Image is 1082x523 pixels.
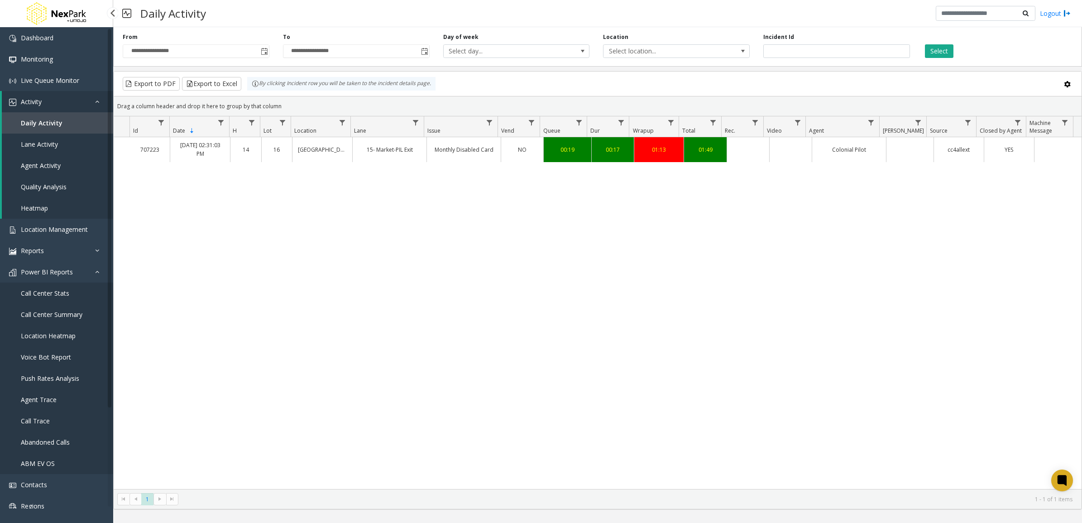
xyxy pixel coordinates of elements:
[123,77,180,91] button: Export to PDF
[133,127,138,134] span: Id
[725,127,735,134] span: Rec.
[294,127,316,134] span: Location
[543,127,560,134] span: Queue
[549,145,585,154] a: 00:19
[215,116,227,129] a: Date Filter Menu
[9,77,16,85] img: 'icon'
[336,116,348,129] a: Location Filter Menu
[883,127,924,134] span: [PERSON_NAME]
[1005,146,1013,154] span: YES
[2,155,113,176] a: Agent Activity
[21,480,47,489] span: Contacts
[246,116,258,129] a: H Filter Menu
[21,55,53,63] span: Monitoring
[962,116,974,129] a: Source Filter Menu
[135,145,164,154] a: 707223
[682,127,695,134] span: Total
[597,145,628,154] div: 00:17
[188,127,196,134] span: Sortable
[21,182,67,191] span: Quality Analysis
[21,161,61,170] span: Agent Activity
[21,289,69,297] span: Call Center Stats
[689,145,721,154] a: 01:49
[9,99,16,106] img: 'icon'
[573,116,585,129] a: Queue Filter Menu
[1059,116,1071,129] a: Machine Message Filter Menu
[21,417,50,425] span: Call Trace
[930,127,948,134] span: Source
[155,116,168,129] a: Id Filter Menu
[267,145,287,154] a: 16
[259,45,269,58] span: Toggle popup
[791,116,804,129] a: Video Filter Menu
[615,116,627,129] a: Dur Filter Menu
[136,2,211,24] h3: Daily Activity
[603,45,720,58] span: Select location...
[21,502,44,510] span: Regions
[354,127,366,134] span: Lane
[640,145,679,154] a: 01:13
[2,197,113,219] a: Heatmap
[444,45,560,58] span: Select day...
[2,176,113,197] a: Quality Analysis
[865,116,877,129] a: Agent Filter Menu
[233,127,237,134] span: H
[283,33,290,41] label: To
[114,116,1082,489] div: Data table
[298,145,347,154] a: [GEOGRAPHIC_DATA]
[590,127,600,134] span: Dur
[123,33,138,41] label: From
[358,145,421,154] a: 15- Market-PIL Exit
[21,97,42,106] span: Activity
[9,226,16,234] img: 'icon'
[767,127,782,134] span: Video
[21,395,57,404] span: Agent Trace
[912,116,924,129] a: Parker Filter Menu
[2,112,113,134] a: Daily Activity
[21,353,71,361] span: Voice Bot Report
[21,246,44,255] span: Reports
[21,459,55,468] span: ABM EV OS
[763,33,794,41] label: Incident Id
[818,145,881,154] a: Colonial Pilot
[9,35,16,42] img: 'icon'
[939,145,978,154] a: cc4allext
[21,140,58,149] span: Lane Activity
[1063,9,1071,18] img: logout
[236,145,256,154] a: 14
[1011,116,1024,129] a: Closed by Agent Filter Menu
[925,44,953,58] button: Select
[21,374,79,383] span: Push Rates Analysis
[9,248,16,255] img: 'icon'
[749,116,761,129] a: Rec. Filter Menu
[410,116,422,129] a: Lane Filter Menu
[990,145,1029,154] a: YES
[980,127,1022,134] span: Closed by Agent
[21,204,48,212] span: Heatmap
[483,116,495,129] a: Issue Filter Menu
[21,331,76,340] span: Location Heatmap
[141,493,153,505] span: Page 1
[173,127,185,134] span: Date
[633,127,654,134] span: Wrapup
[9,503,16,510] img: 'icon'
[443,33,479,41] label: Day of week
[2,134,113,155] a: Lane Activity
[501,127,514,134] span: Vend
[21,119,62,127] span: Daily Activity
[247,77,436,91] div: By clicking Incident row you will be taken to the incident details page.
[419,45,429,58] span: Toggle popup
[9,482,16,489] img: 'icon'
[277,116,289,129] a: Lot Filter Menu
[707,116,719,129] a: Total Filter Menu
[252,80,259,87] img: infoIcon.svg
[9,269,16,276] img: 'icon'
[182,77,241,91] button: Export to Excel
[665,116,677,129] a: Wrapup Filter Menu
[427,127,440,134] span: Issue
[122,2,131,24] img: pageIcon
[1040,9,1071,18] a: Logout
[518,146,527,154] span: NO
